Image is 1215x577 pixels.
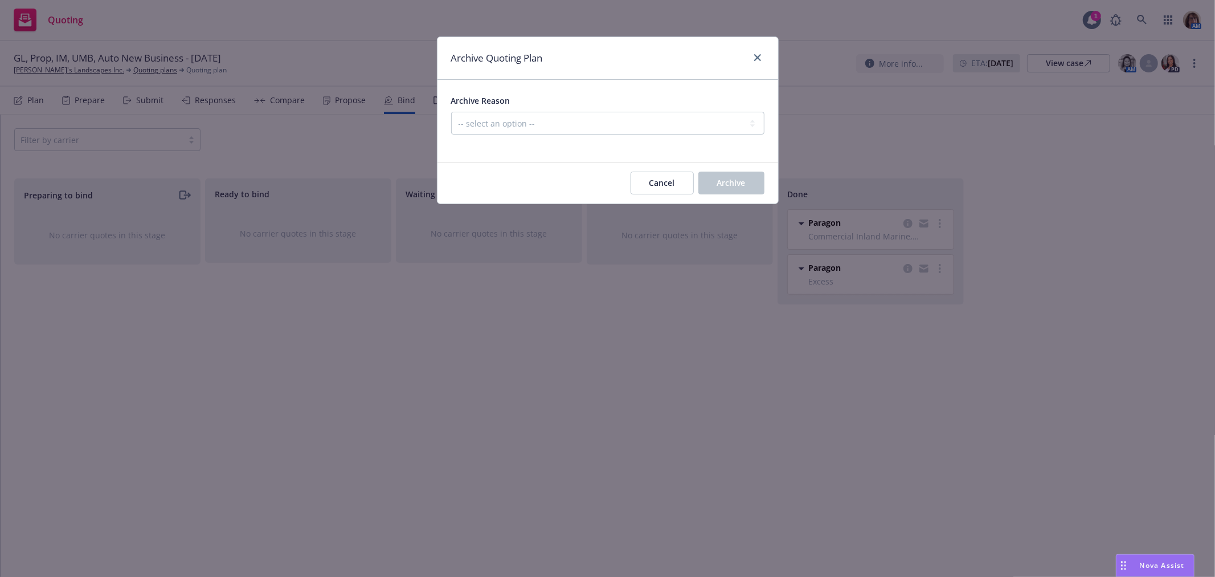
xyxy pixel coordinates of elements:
[717,177,746,188] span: Archive
[451,95,510,106] span: Archive Reason
[451,51,543,66] h1: Archive Quoting Plan
[631,172,694,194] button: Cancel
[1140,560,1185,570] span: Nova Assist
[1116,555,1131,576] div: Drag to move
[1116,554,1194,577] button: Nova Assist
[698,172,764,194] button: Archive
[649,177,675,188] span: Cancel
[751,51,764,64] a: close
